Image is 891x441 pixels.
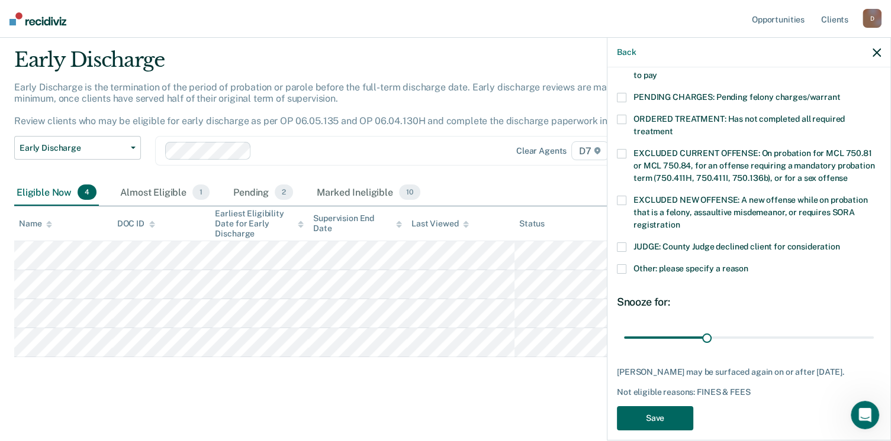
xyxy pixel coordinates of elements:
span: 2 [275,184,293,200]
span: EXCLUDED CURRENT OFFENSE: On probation for MCL 750.81 or MCL 750.84, for an offense requiring a m... [633,148,874,183]
div: Snooze for: [617,296,881,309]
div: Early Discharge [14,48,683,82]
div: Last Viewed [411,219,469,229]
iframe: Intercom live chat [851,401,879,429]
span: 10 [399,184,420,200]
div: [PERSON_NAME] may be surfaced again on or after [DATE]. [617,367,881,377]
span: 4 [78,184,97,200]
div: Name [19,219,52,229]
img: Recidiviz [9,12,66,25]
span: 1 [192,184,210,200]
span: Early Discharge [20,143,126,153]
button: Save [617,406,693,430]
div: Clear agents [516,146,567,156]
button: Back [617,47,636,57]
span: JUDGE: County Judge declined client for consideration [633,242,840,251]
div: D [863,9,882,28]
div: Pending [231,180,295,206]
p: Early Discharge is the termination of the period of probation or parole before the full-term disc... [14,82,651,127]
div: Eligible Now [14,180,99,206]
span: Other: please specify a reason [633,264,748,273]
span: EXCLUDED NEW OFFENSE: A new offense while on probation that is a felony, assaultive misdemeanor, ... [633,195,867,229]
div: Status [519,219,545,229]
div: Earliest Eligibility Date for Early Discharge [215,209,304,238]
div: Supervision End Date [313,213,402,234]
div: Not eligible reasons: FINES & FEES [617,387,881,397]
div: DOC ID [117,219,155,229]
span: ORDERED TREATMENT: Has not completed all required treatment [633,114,845,136]
div: Marked Ineligible [314,180,422,206]
span: D7 [571,141,609,160]
span: PENDING CHARGES: Pending felony charges/warrant [633,92,840,102]
div: Almost Eligible [118,180,212,206]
